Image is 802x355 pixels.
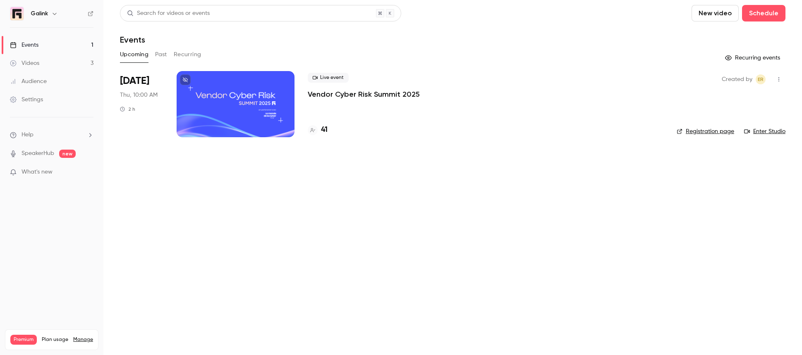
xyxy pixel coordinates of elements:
li: help-dropdown-opener [10,131,93,139]
a: Registration page [677,127,734,136]
span: Thu, 10:00 AM [120,91,158,99]
button: Schedule [742,5,785,21]
h6: Galink [31,10,48,18]
div: Settings [10,95,43,104]
button: Past [155,48,167,61]
span: Help [22,131,34,139]
h1: Events [120,35,145,45]
span: Plan usage [42,336,68,343]
span: Created by [722,74,752,84]
a: Manage [73,336,93,343]
button: Recurring [174,48,201,61]
a: Enter Studio [744,127,785,136]
a: 41 [308,124,328,136]
img: Galink [10,7,24,20]
span: ER [758,74,764,84]
h4: 41 [321,124,328,136]
div: Search for videos or events [127,9,210,18]
span: What's new [22,168,53,176]
div: Audience [10,77,47,86]
span: Live event [308,73,349,83]
span: new [59,150,76,158]
div: Oct 2 Thu, 10:00 AM (Europe/Paris) [120,71,163,137]
a: Vendor Cyber Risk Summit 2025 [308,89,420,99]
button: Upcoming [120,48,148,61]
button: Recurring events [721,51,785,64]
button: New video [692,5,739,21]
a: SpeakerHub [22,149,54,158]
div: Videos [10,59,39,67]
span: Premium [10,335,37,345]
div: 2 h [120,106,135,112]
span: [DATE] [120,74,149,88]
span: Etienne Retout [756,74,766,84]
div: Events [10,41,38,49]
